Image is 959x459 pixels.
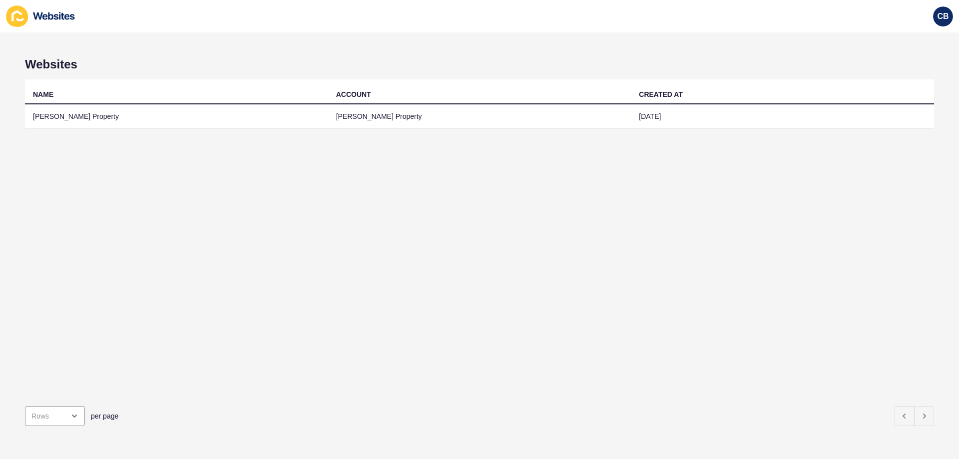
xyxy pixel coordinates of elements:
[336,89,371,99] div: ACCOUNT
[25,104,328,129] td: [PERSON_NAME] Property
[25,57,934,71] h1: Websites
[25,406,85,426] div: open menu
[91,411,118,421] span: per page
[631,104,934,129] td: [DATE]
[639,89,683,99] div: CREATED AT
[328,104,631,129] td: [PERSON_NAME] Property
[937,11,949,21] span: CB
[33,89,53,99] div: NAME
